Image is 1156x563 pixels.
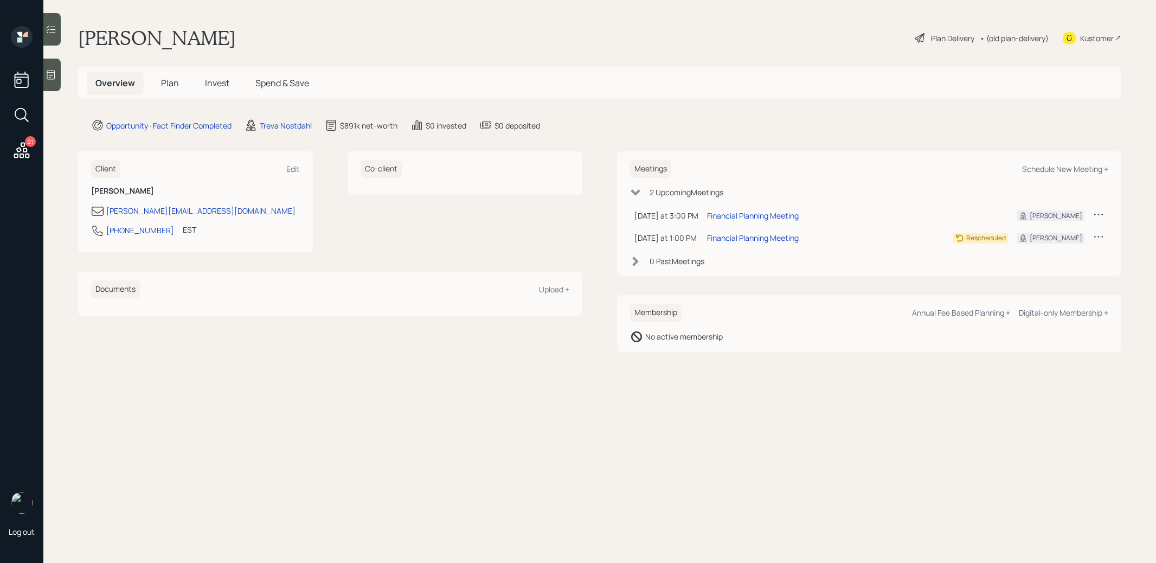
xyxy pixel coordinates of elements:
div: Financial Planning Meeting [707,210,799,221]
div: Opportunity · Fact Finder Completed [106,120,232,131]
div: [PERSON_NAME] [1030,211,1082,221]
img: treva-nostdahl-headshot.png [11,492,33,514]
div: Kustomer [1080,33,1114,44]
div: 2 Upcoming Meeting s [650,187,723,198]
span: Plan [161,77,179,89]
h6: Documents [91,280,140,298]
h6: [PERSON_NAME] [91,187,300,196]
div: Edit [286,164,300,174]
div: 21 [25,136,36,147]
div: [PERSON_NAME] [1030,233,1082,243]
div: 0 Past Meeting s [650,255,704,267]
div: Schedule New Meeting + [1022,164,1108,174]
div: EST [183,224,196,235]
h6: Meetings [630,160,671,178]
span: Invest [205,77,229,89]
span: Spend & Save [255,77,309,89]
div: $0 invested [426,120,466,131]
div: Log out [9,527,35,537]
span: Overview [95,77,135,89]
div: $891k net-worth [340,120,397,131]
h1: [PERSON_NAME] [78,26,236,50]
div: $0 deposited [494,120,540,131]
div: Annual Fee Based Planning + [912,308,1010,318]
div: [PHONE_NUMBER] [106,225,174,236]
div: Rescheduled [966,233,1006,243]
h6: Client [91,160,120,178]
div: [DATE] at 1:00 PM [634,232,698,244]
div: Treva Nostdahl [260,120,312,131]
div: [DATE] at 3:00 PM [634,210,698,221]
div: Financial Planning Meeting [707,232,799,244]
div: Plan Delivery [931,33,974,44]
div: [PERSON_NAME][EMAIL_ADDRESS][DOMAIN_NAME] [106,205,296,216]
h6: Membership [630,304,682,322]
div: Digital-only Membership + [1019,308,1108,318]
div: • (old plan-delivery) [980,33,1049,44]
h6: Co-client [361,160,402,178]
div: Upload + [539,284,569,295]
div: No active membership [645,331,723,342]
